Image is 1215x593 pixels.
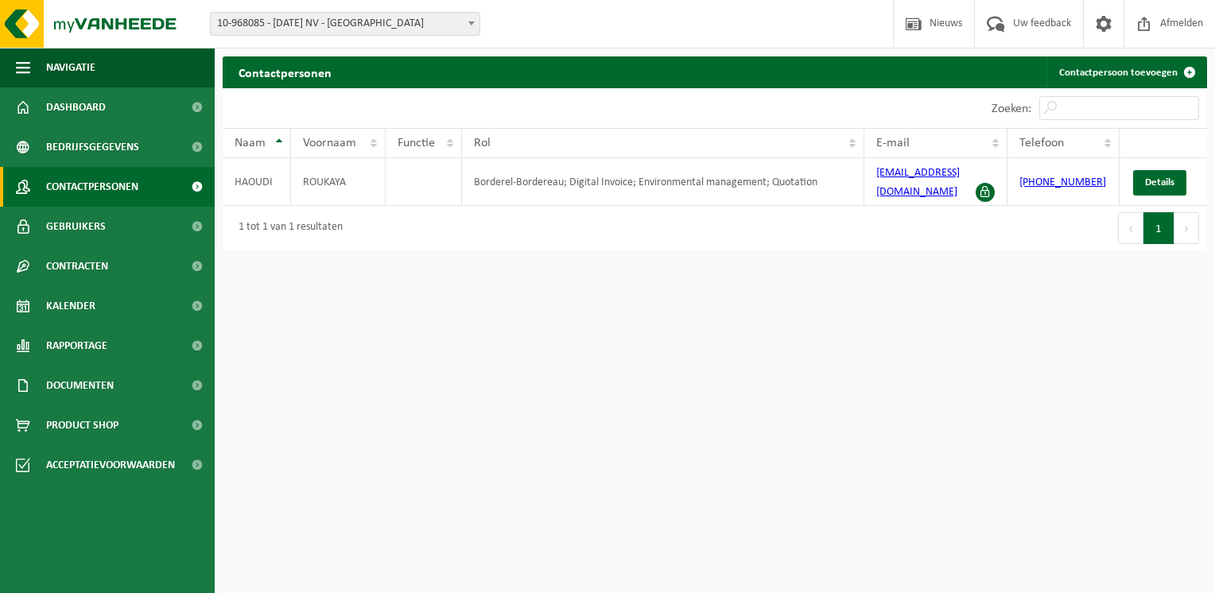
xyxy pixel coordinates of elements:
[876,137,910,149] span: E-mail
[1046,56,1205,88] a: Contactpersoon toevoegen
[46,405,118,445] span: Product Shop
[462,158,864,206] td: Borderel-Bordereau; Digital Invoice; Environmental management; Quotation
[223,158,291,206] td: HAOUDI
[46,127,139,167] span: Bedrijfsgegevens
[876,167,960,198] a: [EMAIL_ADDRESS][DOMAIN_NAME]
[1145,177,1174,188] span: Details
[46,167,138,207] span: Contactpersonen
[303,137,356,149] span: Voornaam
[1019,176,1106,188] a: [PHONE_NUMBER]
[474,137,491,149] span: Rol
[1133,170,1186,196] a: Details
[1019,137,1064,149] span: Telefoon
[231,214,343,242] div: 1 tot 1 van 1 resultaten
[210,12,480,36] span: 10-968085 - 17 DECEMBER NV - GROOT-BIJGAARDEN
[46,366,114,405] span: Documenten
[46,445,175,485] span: Acceptatievoorwaarden
[291,158,385,206] td: ROUKAYA
[235,137,266,149] span: Naam
[1118,212,1143,244] button: Previous
[992,103,1031,115] label: Zoeken:
[46,207,106,246] span: Gebruikers
[46,326,107,366] span: Rapportage
[46,246,108,286] span: Contracten
[46,286,95,326] span: Kalender
[1174,212,1199,244] button: Next
[46,87,106,127] span: Dashboard
[46,48,95,87] span: Navigatie
[398,137,435,149] span: Functie
[211,13,479,35] span: 10-968085 - 17 DECEMBER NV - GROOT-BIJGAARDEN
[1143,212,1174,244] button: 1
[223,56,347,87] h2: Contactpersonen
